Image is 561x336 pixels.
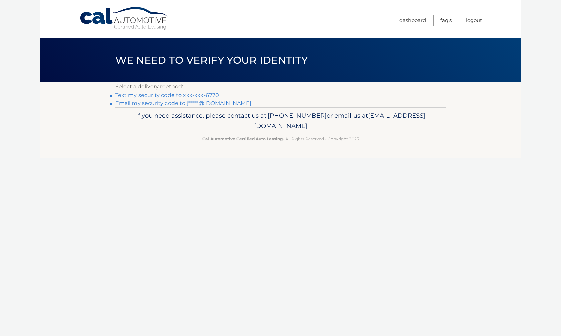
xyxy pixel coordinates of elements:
a: Dashboard [399,15,426,26]
p: - All Rights Reserved - Copyright 2025 [120,135,442,142]
a: Cal Automotive [79,7,169,30]
span: We need to verify your identity [115,54,308,66]
span: [PHONE_NUMBER] [268,112,327,119]
strong: Cal Automotive Certified Auto Leasing [202,136,283,141]
a: Text my security code to xxx-xxx-6770 [115,92,219,98]
a: Email my security code to j*****@[DOMAIN_NAME] [115,100,251,106]
a: Logout [466,15,482,26]
a: FAQ's [440,15,452,26]
p: Select a delivery method: [115,82,446,91]
p: If you need assistance, please contact us at: or email us at [120,110,442,132]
